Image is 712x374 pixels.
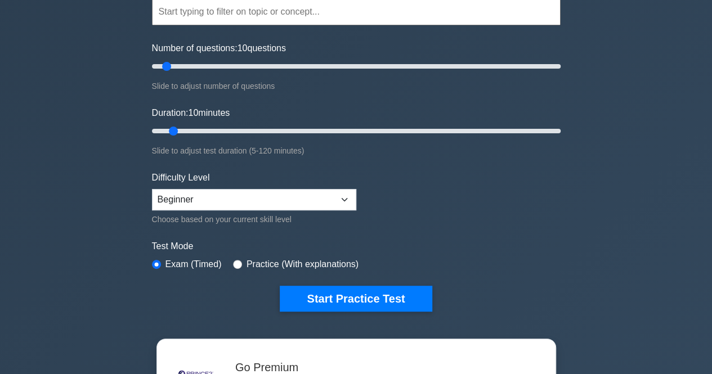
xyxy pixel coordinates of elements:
[152,171,210,184] label: Difficulty Level
[280,286,432,312] button: Start Practice Test
[188,108,198,118] span: 10
[152,213,356,226] div: Choose based on your current skill level
[247,258,359,271] label: Practice (With explanations)
[152,106,230,120] label: Duration: minutes
[165,258,222,271] label: Exam (Timed)
[152,144,561,157] div: Slide to adjust test duration (5-120 minutes)
[238,43,248,53] span: 10
[152,79,561,93] div: Slide to adjust number of questions
[152,240,561,253] label: Test Mode
[152,42,286,55] label: Number of questions: questions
